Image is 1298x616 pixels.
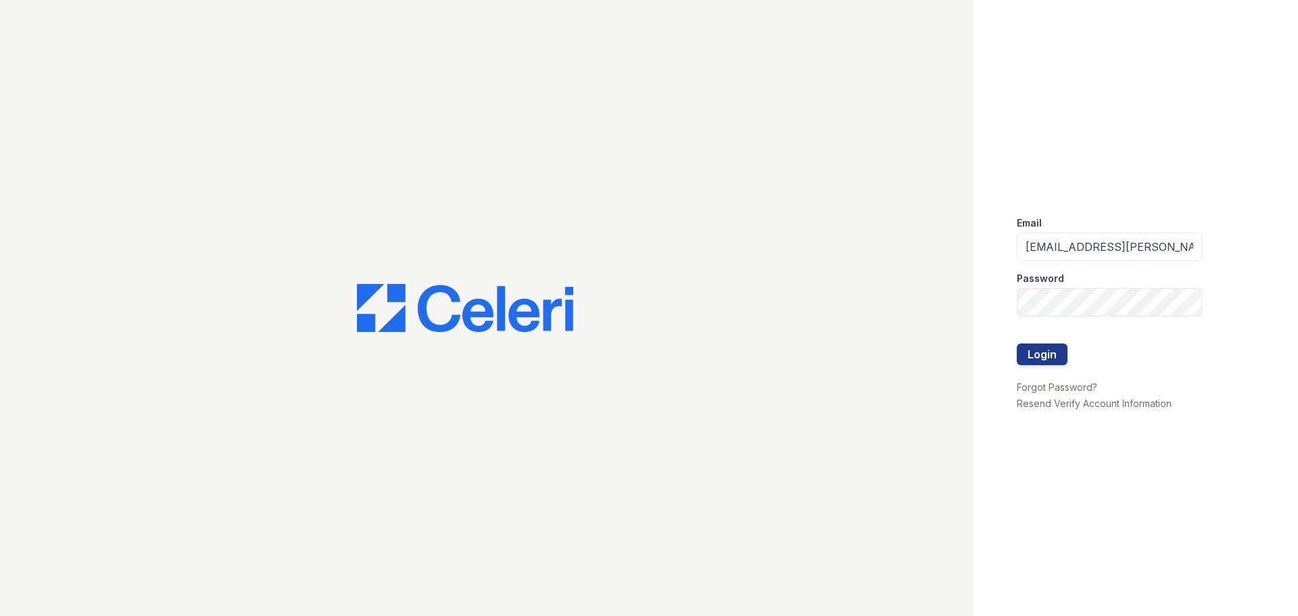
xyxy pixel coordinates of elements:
label: Password [1017,272,1064,285]
img: CE_Logo_Blue-a8612792a0a2168367f1c8372b55b34899dd931a85d93a1a3d3e32e68fde9ad4.png [357,284,573,333]
a: Forgot Password? [1017,381,1097,393]
button: Login [1017,343,1067,365]
label: Email [1017,216,1042,230]
a: Resend Verify Account Information [1017,398,1172,409]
